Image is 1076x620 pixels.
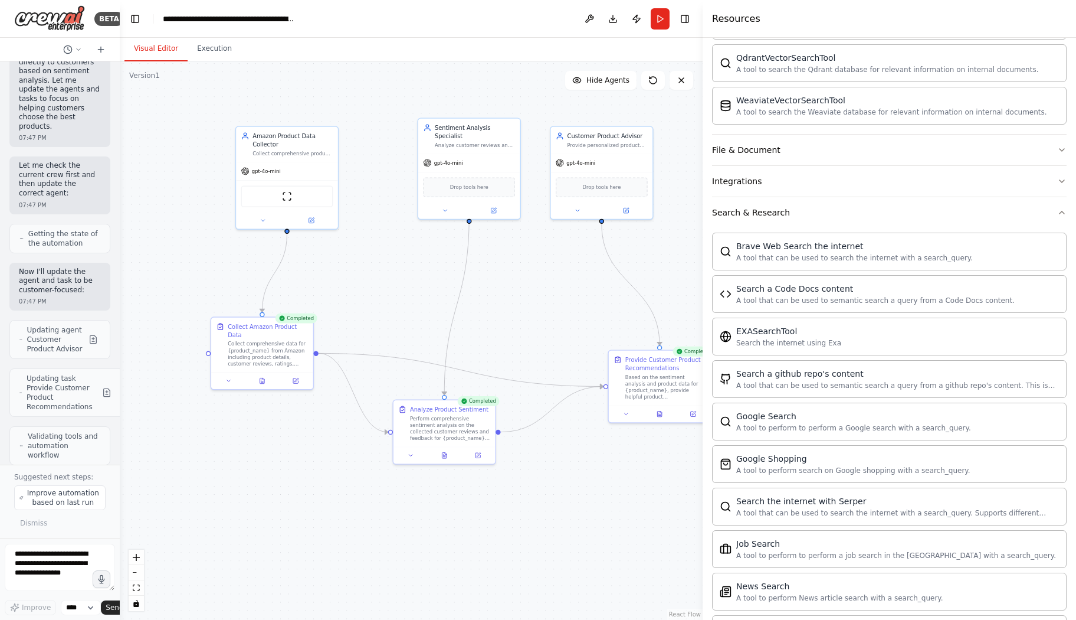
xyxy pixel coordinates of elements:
button: Open in side panel [288,216,334,226]
div: News Search [736,580,943,592]
div: A tool to search the Qdrant database for relevant information on internal documents. [736,65,1039,74]
div: 07:47 PM [19,133,101,142]
span: Improve automation based on last run [26,488,100,507]
div: A tool to perform News article search with a search_query. [736,593,943,603]
div: Completed [457,396,499,406]
div: A tool to perform search on Google shopping with a search_query. [736,466,970,475]
div: Search & Research [712,207,790,218]
g: Edge from 5a63afc9-ad81-472e-90f2-5c1428c0b51c to 10aa022e-ae0e-4364-b632-1eb60d6b876f [258,234,291,312]
div: Collect comprehensive product data from Amazon including reviews, ratings, product details, and p... [252,150,333,156]
h4: Resources [712,12,760,26]
g: Edge from 0128b763-4374-4728-8fc5-09b657e9097b to d290d8f0-2696-4678-858d-9da809436b14 [501,382,603,436]
p: Suggested next steps: [14,472,106,482]
span: Validating tools and automation workflow [28,432,100,460]
div: Collect comprehensive data for {product_name} from Amazon including product details, customer rev... [228,341,308,367]
div: A tool that can be used to search the internet with a search_query. [736,253,973,263]
button: Improve [5,600,56,615]
button: Dismiss [14,515,53,531]
g: Edge from 10aa022e-ae0e-4364-b632-1eb60d6b876f to d290d8f0-2696-4678-858d-9da809436b14 [319,349,603,390]
button: Visual Editor [124,37,188,61]
span: gpt-4o-mini [566,159,595,166]
button: zoom out [129,565,144,580]
div: Job Search [736,538,1056,550]
div: EXASearchTool [736,325,841,337]
img: SerpApiGoogleShoppingTool [720,458,731,470]
div: Completed [275,314,317,324]
button: Switch to previous chat [58,43,87,57]
div: A tool that can be used to search the internet with a search_query. Supports different search typ... [736,508,1059,518]
img: Logo [14,5,85,32]
button: Integrations [712,166,1067,197]
div: Collect Amazon Product Data [228,322,308,339]
div: Google Shopping [736,453,970,465]
button: Improve automation based on last run [14,485,106,510]
button: Open in side panel [470,205,517,216]
button: Open in side panel [602,205,649,216]
div: QdrantVectorSearchTool [736,52,1039,64]
g: Edge from dae169dd-b5f4-4ee9-8d69-c4643c41d7af to 0128b763-4374-4728-8fc5-09b657e9097b [440,216,473,395]
div: Based on the sentiment analysis and product data for {product_name}, provide helpful product reco... [625,374,706,400]
button: Click to speak your automation idea [93,570,110,588]
img: CodeDocsSearchTool [720,288,731,300]
button: View output [427,451,461,461]
nav: breadcrumb [163,13,296,25]
div: 07:47 PM [19,297,101,306]
div: Customer Product AdvisorProvide personalized product recommendations for {product_name} to custom... [550,126,653,220]
div: A tool that can be used to semantic search a query from a github repo's content. This is not the ... [736,381,1059,390]
img: WeaviateVectorSearchTool [720,100,731,112]
div: A tool to perform to perform a job search in the [GEOGRAPHIC_DATA] with a search_query. [736,551,1056,560]
div: BETA [94,12,124,26]
button: zoom in [129,550,144,565]
g: Edge from 10aa022e-ae0e-4364-b632-1eb60d6b876f to 0128b763-4374-4728-8fc5-09b657e9097b [319,349,388,436]
p: Let me check the current crew first and then update the correct agent: [19,161,101,198]
span: gpt-4o-mini [434,159,463,166]
div: Sentiment Analysis SpecialistAnalyze customer reviews and feedback for {product_name} to determin... [418,118,521,220]
div: Sentiment Analysis Specialist [435,123,515,140]
button: View output [245,376,280,386]
g: Edge from bbc1f379-1a2b-460d-bbf5-0157d724fd86 to d290d8f0-2696-4678-858d-9da809436b14 [598,224,664,345]
button: Send [101,601,137,615]
div: CompletedCollect Amazon Product DataCollect comprehensive data for {product_name} from Amazon inc... [211,316,314,390]
div: CompletedProvide Customer Product RecommendationsBased on the sentiment analysis and product data... [608,350,711,423]
img: SerplyNewsSearchTool [720,586,731,598]
div: Google Search [736,410,971,422]
div: Amazon Product Data CollectorCollect comprehensive product data from Amazon including reviews, ra... [235,126,339,229]
div: Search the internet using Exa [736,338,841,348]
div: Integrations [712,175,762,187]
div: React Flow controls [129,550,144,611]
div: Search a github repo's content [736,368,1059,380]
button: Hide right sidebar [677,11,693,27]
img: SerpApiGoogleSearchTool [720,416,731,428]
div: Perform comprehensive sentiment analysis on the collected customer reviews and feedback for {prod... [410,415,490,442]
span: Send [106,603,123,612]
span: Hide Agents [586,76,629,85]
p: I'll modify your automation to be customer-focused, providing product recommendations directly to... [19,12,101,132]
button: Start a new chat [91,43,110,57]
div: Search a Code Docs content [736,283,1015,295]
button: Hide left sidebar [127,11,143,27]
span: Getting the state of the automation [28,229,100,248]
div: Search the internet with Serper [736,495,1059,507]
div: Customer Product Advisor [567,132,648,140]
p: Now I'll update the agent and task to be customer-focused: [19,267,101,295]
div: WeaviateVectorSearchTool [736,94,1047,106]
div: Analyze customer reviews and feedback for {product_name} to determine overall sentiment patterns,... [435,142,515,148]
div: A tool to perform to perform a Google search with a search_query. [736,423,971,433]
img: GithubSearchTool [720,373,731,385]
button: Open in side panel [679,409,707,419]
button: fit view [129,580,144,596]
span: Improve [22,603,51,612]
img: ScrapeWebsiteTool [282,191,292,201]
img: SerplyJobSearchTool [720,543,731,555]
div: A tool to search the Weaviate database for relevant information on internal documents. [736,107,1047,117]
img: BraveSearchTool [720,246,731,257]
a: React Flow attribution [669,611,701,618]
div: Amazon Product Data Collector [252,132,333,148]
button: Open in side panel [464,451,492,461]
div: A tool that can be used to semantic search a query from a Code Docs content. [736,296,1015,305]
span: Updating agent Customer Product Advisor [27,325,84,354]
span: Updating task Provide Customer Product Recommendations [27,374,97,412]
img: SerperDevTool [720,501,731,513]
div: Brave Web Search the internet [736,240,973,252]
img: EXASearchTool [720,331,731,342]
